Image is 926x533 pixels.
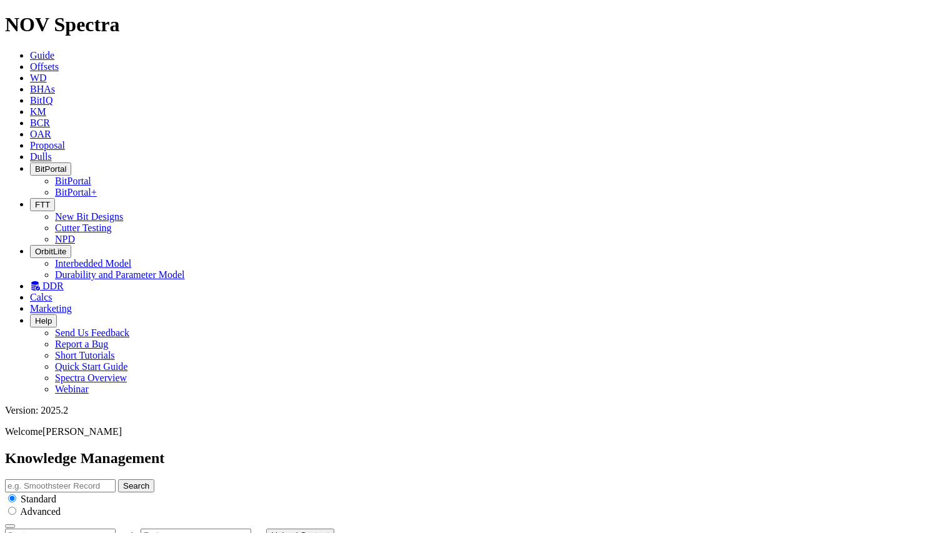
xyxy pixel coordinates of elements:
button: BitPortal [30,162,71,176]
a: New Bit Designs [55,211,123,222]
a: Durability and Parameter Model [55,269,185,280]
a: Dulls [30,151,52,162]
span: Standard [21,494,56,504]
a: BHAs [30,84,55,94]
h1: NOV Spectra [5,13,921,36]
a: BitPortal [55,176,91,186]
a: BitIQ [30,95,52,106]
span: [PERSON_NAME] [42,426,122,437]
a: Report a Bug [55,339,108,349]
p: Welcome [5,426,921,437]
a: WD [30,72,47,83]
a: BitPortal+ [55,187,97,197]
button: OrbitLite [30,245,71,258]
a: Cutter Testing [55,222,112,233]
span: BitPortal [35,164,66,174]
a: Offsets [30,61,59,72]
a: Send Us Feedback [55,327,129,338]
h2: Knowledge Management [5,450,921,467]
a: Quick Start Guide [55,361,127,372]
a: Short Tutorials [55,350,115,361]
span: FTT [35,200,50,209]
span: Help [35,316,52,326]
a: Webinar [55,384,89,394]
a: Marketing [30,303,72,314]
button: Help [30,314,57,327]
span: OrbitLite [35,247,66,256]
a: Spectra Overview [55,372,127,383]
a: BCR [30,117,50,128]
a: Interbedded Model [55,258,131,269]
a: Guide [30,50,54,61]
a: OAR [30,129,51,139]
input: e.g. Smoothsteer Record [5,479,116,492]
a: Calcs [30,292,52,302]
span: Advanced [20,506,61,517]
button: FTT [30,198,55,211]
a: KM [30,106,46,117]
a: NPD [55,234,75,244]
div: Version: 2025.2 [5,405,921,416]
span: DDR [42,281,64,291]
a: Proposal [30,140,65,151]
button: Search [118,479,154,492]
a: DDR [30,281,64,291]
